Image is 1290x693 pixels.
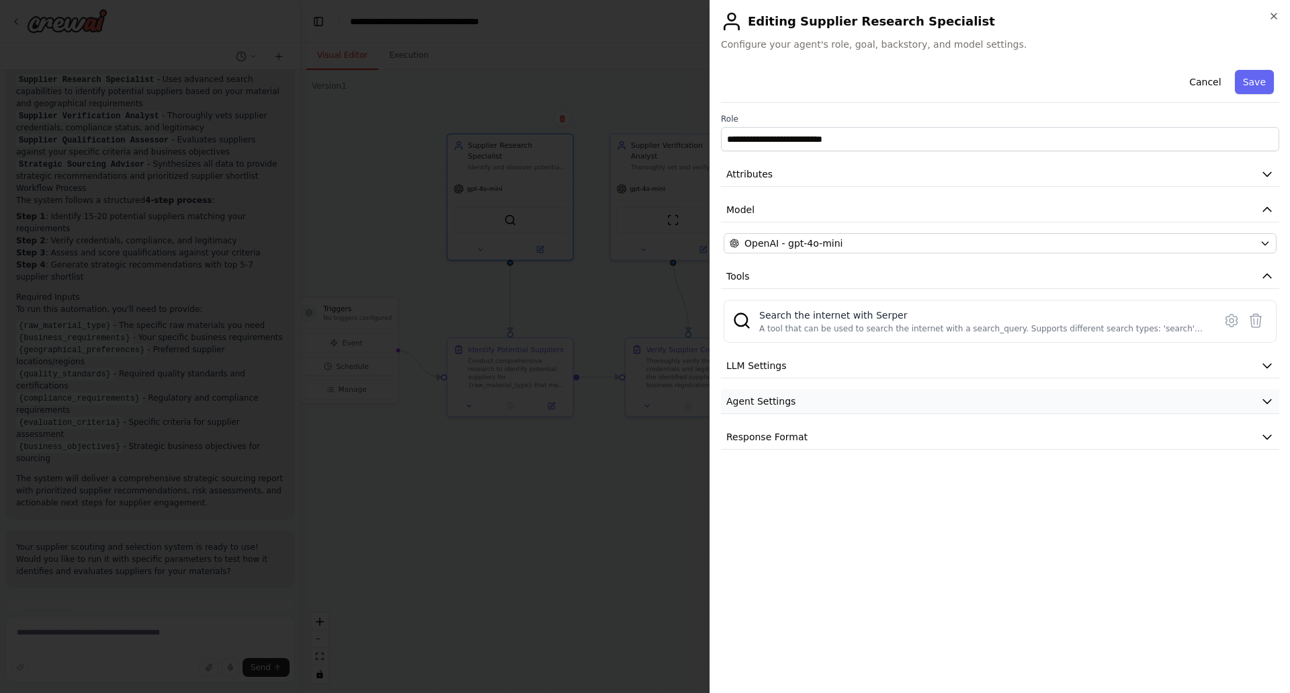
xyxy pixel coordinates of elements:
[724,233,1277,253] button: OpenAI - gpt-4o-mini
[726,203,755,216] span: Model
[726,395,795,408] span: Agent Settings
[721,114,1279,124] label: Role
[744,237,843,250] span: OpenAI - gpt-4o-mini
[759,323,1206,334] div: A tool that can be used to search the internet with a search_query. Supports different search typ...
[721,38,1279,51] span: Configure your agent's role, goal, backstory, and model settings.
[1244,309,1268,333] button: Delete tool
[726,167,773,181] span: Attributes
[732,311,751,330] img: SerperDevTool
[1235,70,1274,94] button: Save
[726,359,787,372] span: LLM Settings
[759,309,1206,322] div: Search the internet with Serper
[721,389,1279,414] button: Agent Settings
[721,162,1279,187] button: Attributes
[726,430,808,444] span: Response Format
[726,270,750,283] span: Tools
[721,11,1279,32] h2: Editing Supplier Research Specialist
[1181,70,1229,94] button: Cancel
[1219,309,1244,333] button: Configure tool
[721,425,1279,450] button: Response Format
[721,198,1279,222] button: Model
[721,264,1279,289] button: Tools
[721,354,1279,378] button: LLM Settings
